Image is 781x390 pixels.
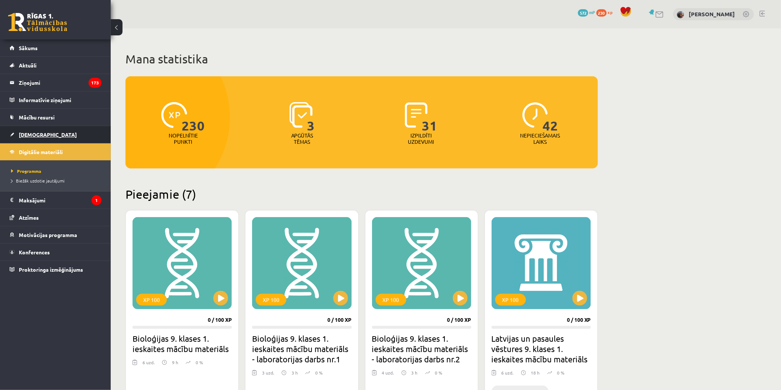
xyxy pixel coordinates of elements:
[10,39,102,56] a: Sākums
[19,231,77,238] span: Motivācijas programma
[596,9,607,17] span: 230
[19,91,102,108] legend: Informatīvie ziņojumi
[289,102,313,128] img: icon-learned-topics-4a711ccc23c960034f471b6e78daf4a3bad4a20eaf4de84257b87e66633f6470.svg
[10,143,102,160] a: Digitālie materiāli
[196,359,203,366] p: 0 %
[589,9,595,15] span: mP
[10,226,102,243] a: Motivācijas programma
[372,333,471,364] h2: Bioloģijas 9. klases 1. ieskaites mācību materiāls - laboratorijas darbs nr.2
[252,333,351,364] h2: Bioloģijas 9. klases 1. ieskaites mācību materiāls - laboratorijas darbs nr.1
[10,74,102,91] a: Ziņojumi173
[19,74,102,91] legend: Ziņojumi
[608,9,613,15] span: xp
[407,132,436,145] p: Izpildīti uzdevumi
[10,91,102,108] a: Informatīvie ziņojumi
[182,102,205,132] span: 230
[169,132,198,145] p: Nopelnītie punkti
[382,369,394,380] div: 4 uzd.
[125,52,598,66] h1: Mana statistika
[142,359,155,370] div: 6 uzd.
[557,369,565,376] p: 0 %
[531,369,540,376] p: 18 h
[136,294,167,306] div: XP 100
[292,369,298,376] p: 3 h
[10,126,102,143] a: [DEMOGRAPHIC_DATA]
[10,109,102,126] a: Mācību resursi
[10,192,102,209] a: Maksājumi1
[376,294,406,306] div: XP 100
[677,11,684,18] img: Evelīna Bernatoviča
[543,102,558,132] span: 42
[422,102,438,132] span: 31
[89,78,102,88] i: 173
[19,266,83,273] span: Proktoringa izmēģinājums
[492,333,591,364] h2: Latvijas un pasaules vēstures 9. klases 1. ieskaites mācību materiāls
[435,369,443,376] p: 0 %
[11,168,103,174] a: Programma
[288,132,317,145] p: Apgūtās tēmas
[19,62,37,69] span: Aktuāli
[412,369,418,376] p: 3 h
[596,9,616,15] a: 230 xp
[10,261,102,278] a: Proktoringa izmēģinājums
[133,333,232,354] h2: Bioloģijas 9. klases 1. ieskaites mācību materiāls
[578,9,595,15] a: 572 mP
[10,57,102,74] a: Aktuāli
[522,102,548,128] img: icon-clock-7be60019b62300814b6bd22b8e044499b485619524d84068768e800edab66f18.svg
[11,168,41,174] span: Programma
[11,177,103,184] a: Biežāk uzdotie jautājumi
[10,244,102,261] a: Konferences
[161,102,187,128] img: icon-xp-0682a9bc20223a9ccc6f5883a126b849a74cddfe5390d2b41b4391c66f2066e7.svg
[307,102,315,132] span: 3
[19,192,102,209] legend: Maksājumi
[19,149,63,155] span: Digitālie materiāli
[19,114,55,121] span: Mācību resursi
[315,369,323,376] p: 0 %
[11,178,65,184] span: Biežāk uzdotie jautājumi
[578,9,588,17] span: 572
[520,132,560,145] p: Nepieciešamais laiks
[256,294,286,306] div: XP 100
[689,10,735,18] a: [PERSON_NAME]
[8,13,67,31] a: Rīgas 1. Tālmācības vidusskola
[19,249,50,255] span: Konferences
[10,209,102,226] a: Atzīmes
[502,369,514,380] div: 6 uzd.
[19,214,39,221] span: Atzīmes
[262,369,274,380] div: 3 uzd.
[19,131,77,138] span: [DEMOGRAPHIC_DATA]
[172,359,178,366] p: 9 h
[125,187,598,201] h2: Pieejamie (7)
[92,195,102,205] i: 1
[495,294,526,306] div: XP 100
[19,45,38,51] span: Sākums
[405,102,428,128] img: icon-completed-tasks-ad58ae20a441b2904462921112bc710f1caf180af7a3daa7317a5a94f2d26646.svg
